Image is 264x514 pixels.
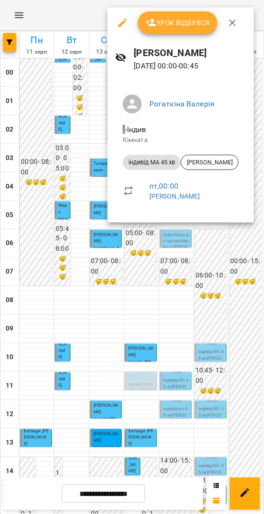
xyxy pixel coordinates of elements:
span: Урок відбувся [146,17,210,29]
a: пт , 00:00 [149,181,178,190]
button: Урок відбувся [138,11,218,34]
h6: [PERSON_NAME] [134,46,246,60]
p: Кімната [123,135,239,145]
a: Рогаткіна Валерія [149,99,215,108]
p: [DATE] 00:00 - 00:45 [134,60,246,72]
span: індивід МА 45 хв [123,158,181,167]
span: [PERSON_NAME] [181,158,238,167]
a: [PERSON_NAME] [149,192,200,200]
span: - Індив [123,125,148,134]
div: [PERSON_NAME] [181,155,239,170]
